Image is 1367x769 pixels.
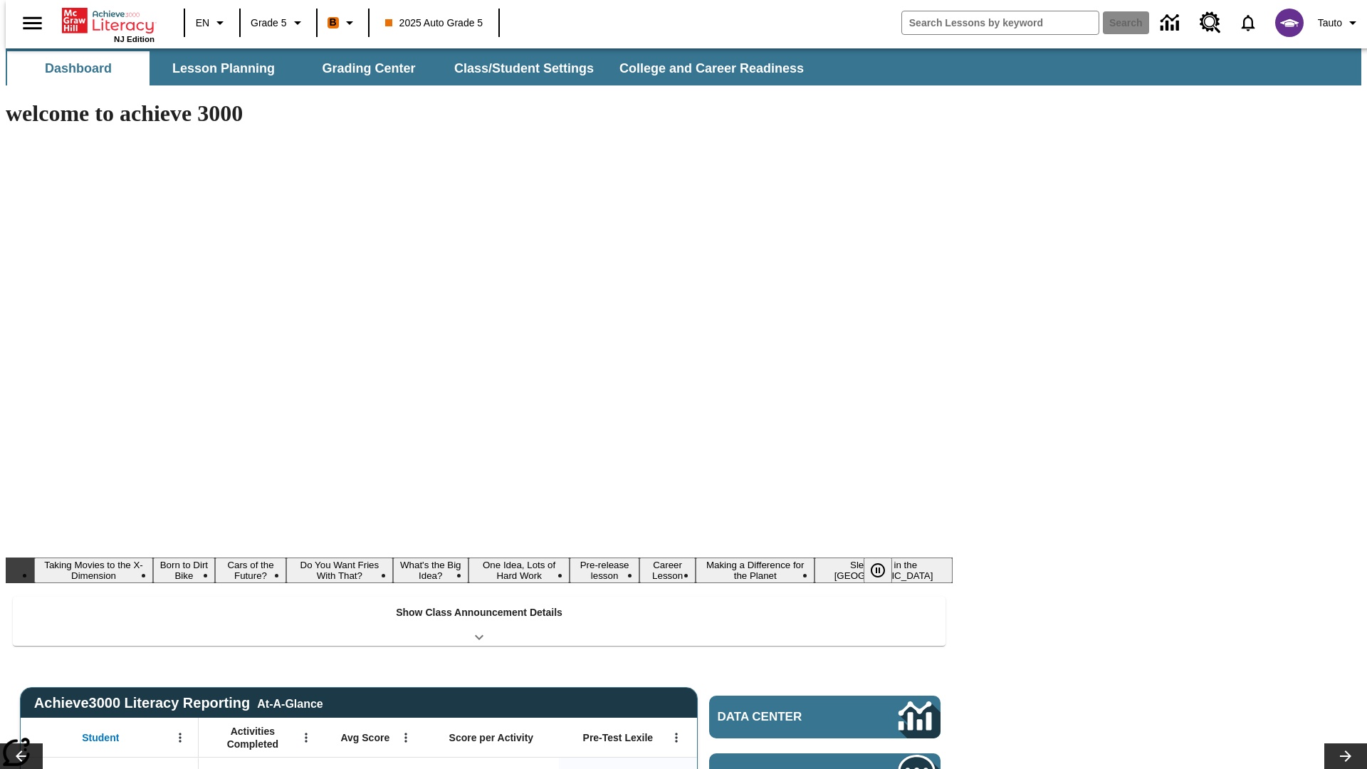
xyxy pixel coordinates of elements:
span: Data Center [718,710,851,724]
p: Show Class Announcement Details [396,605,562,620]
button: Language: EN, Select a language [189,10,235,36]
button: Slide 7 Pre-release lesson [570,558,639,583]
img: avatar image [1275,9,1304,37]
button: Slide 6 One Idea, Lots of Hard Work [468,558,570,583]
div: Home [62,5,154,43]
span: Student [82,731,119,744]
button: Pause [864,558,892,583]
button: Slide 1 Taking Movies to the X-Dimension [34,558,153,583]
button: Grading Center [298,51,440,85]
span: Activities Completed [206,725,300,750]
button: Dashboard [7,51,150,85]
span: Pre-Test Lexile [583,731,654,744]
div: Pause [864,558,906,583]
h1: welcome to achieve 3000 [6,100,953,127]
button: Class/Student Settings [443,51,605,85]
button: Grade: Grade 5, Select a grade [245,10,312,36]
a: Notifications [1230,4,1267,41]
button: Slide 9 Making a Difference for the Planet [696,558,815,583]
span: Grade 5 [251,16,287,31]
a: Resource Center, Will open in new tab [1191,4,1230,42]
span: Avg Score [340,731,389,744]
span: Achieve3000 Literacy Reporting [34,695,323,711]
button: Profile/Settings [1312,10,1367,36]
span: Tauto [1318,16,1342,31]
a: Home [62,6,154,35]
input: search field [902,11,1099,34]
button: Lesson carousel, Next [1324,743,1367,769]
div: At-A-Glance [257,695,323,711]
button: Boost Class color is orange. Change class color [322,10,364,36]
span: B [330,14,337,31]
div: Show Class Announcement Details [13,597,946,646]
button: Open Menu [666,727,687,748]
button: Slide 2 Born to Dirt Bike [153,558,215,583]
div: SubNavbar [6,48,1361,85]
button: Slide 4 Do You Want Fries With That? [286,558,392,583]
button: Open side menu [11,2,53,44]
button: Open Menu [295,727,317,748]
div: SubNavbar [6,51,817,85]
button: Open Menu [169,727,191,748]
a: Data Center [1152,4,1191,43]
button: Slide 8 Career Lesson [639,558,696,583]
span: Score per Activity [449,731,534,744]
button: Open Menu [395,727,417,748]
button: Select a new avatar [1267,4,1312,41]
span: 2025 Auto Grade 5 [385,16,483,31]
button: Slide 5 What's the Big Idea? [393,558,468,583]
span: NJ Edition [114,35,154,43]
a: Data Center [709,696,941,738]
button: Slide 3 Cars of the Future? [215,558,286,583]
span: EN [196,16,209,31]
button: College and Career Readiness [608,51,815,85]
button: Slide 10 Sleepless in the Animal Kingdom [815,558,953,583]
button: Lesson Planning [152,51,295,85]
